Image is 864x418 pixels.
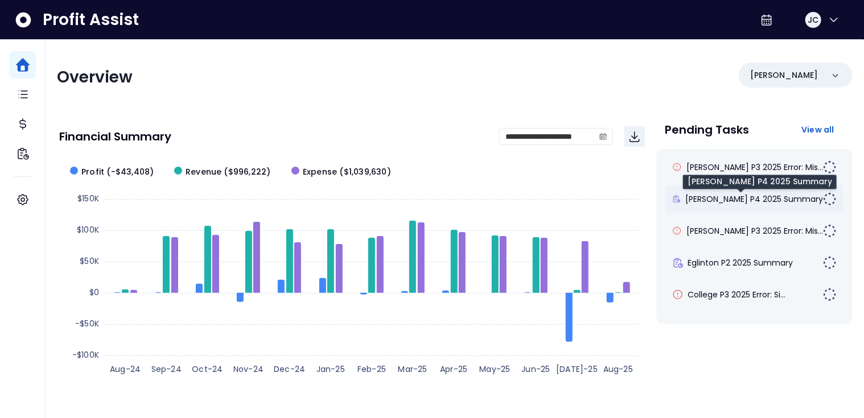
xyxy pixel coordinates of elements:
[75,318,99,329] text: -$50K
[80,255,99,267] text: $50K
[316,363,345,375] text: Jan-25
[440,363,467,375] text: Apr-25
[556,363,598,375] text: [DATE]-25
[72,349,99,361] text: -$100K
[808,14,818,26] span: JC
[823,160,837,174] img: Not yet Started
[77,224,99,235] text: $100K
[685,193,823,205] span: [PERSON_NAME] P4 2025 Summary
[151,363,182,375] text: Sep-24
[686,225,823,237] span: [PERSON_NAME] P3 2025 Error: Mis...
[750,69,818,81] p: [PERSON_NAME]
[303,166,391,178] span: Expense ($1,039,630)
[624,126,645,147] button: Download
[43,10,139,30] span: Profit Assist
[686,162,823,173] span: [PERSON_NAME] P3 2025 Error: Mis...
[603,363,633,375] text: Aug-25
[479,363,510,375] text: May-25
[688,289,786,300] span: College P3 2025 Error: Si...
[823,288,837,301] img: Not yet Started
[665,124,750,135] p: Pending Tasks
[186,166,271,178] span: Revenue ($996,222)
[792,119,844,140] button: View all
[89,287,99,298] text: $0
[192,363,223,375] text: Oct-24
[110,363,141,375] text: Aug-24
[599,133,607,140] svg: calendar
[823,224,837,238] img: Not yet Started
[274,363,305,375] text: Dec-24
[522,363,550,375] text: Jun-25
[77,193,99,204] text: $150K
[357,363,386,375] text: Feb-25
[823,192,837,206] img: Not yet Started
[823,256,837,270] img: Not yet Started
[59,131,171,142] p: Financial Summary
[233,363,264,375] text: Nov-24
[398,363,427,375] text: Mar-25
[801,124,834,135] span: View all
[688,257,793,268] span: Eglinton P2 2025 Summary
[81,166,154,178] span: Profit (-$43,408)
[57,66,133,88] span: Overview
